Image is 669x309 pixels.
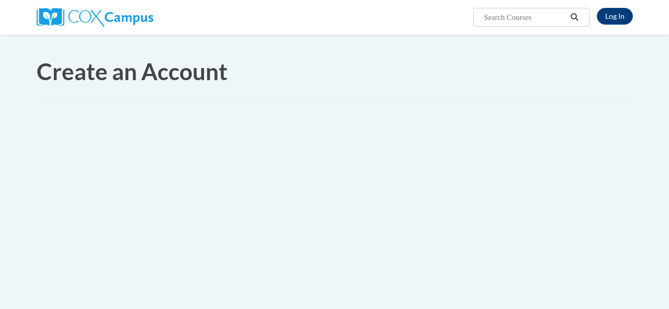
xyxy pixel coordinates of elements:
input: Search Courses [483,11,566,24]
a: Log In [597,8,633,25]
button: Search [566,11,582,24]
img: Cox Campus [37,8,153,27]
span: Create an Account [37,58,228,85]
i:  [570,14,579,21]
a: Cox Campus [37,12,153,21]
